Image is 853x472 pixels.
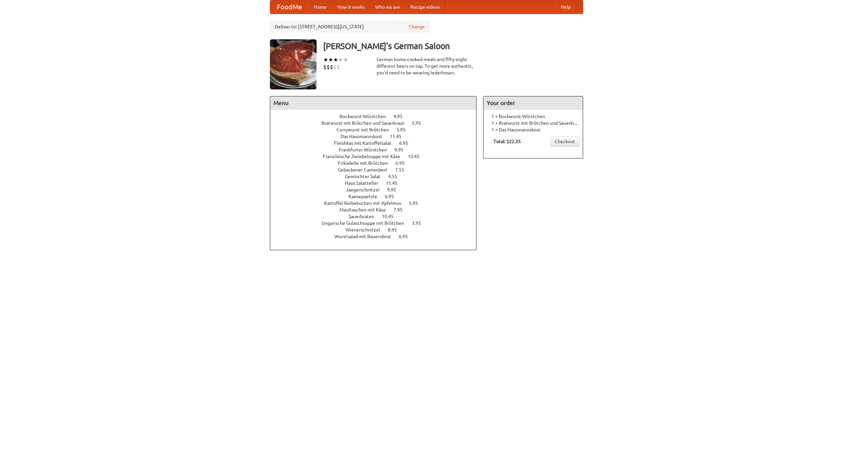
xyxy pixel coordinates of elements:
span: 4.95 [394,114,409,119]
span: Das Hausmannskost [341,134,389,139]
a: Jaegerschnitzel 9.95 [346,187,409,192]
span: Frankfurter Würstchen [339,147,394,152]
a: Kaesepaetzle 6.95 [349,194,406,199]
li: 1 × Das Hausmannskost [487,126,579,133]
span: Bratwurst mit Brötchen und Sauerkraut [322,120,411,126]
span: 9.95 [395,147,410,152]
span: 5.95 [409,200,425,206]
a: Haus Salatteller 11.45 [345,180,410,186]
a: Gebackener Camenbert 7.55 [338,167,417,172]
a: Maultaschen mit Käse 7.95 [340,207,415,212]
span: Französische Zwiebelsuppe mit Käse [323,154,407,159]
span: Ungarische Gulaschsuppe mit Brötchen [322,220,411,226]
li: $ [327,63,330,71]
span: 6.95 [399,140,415,146]
span: Haus Salatteller [345,180,385,186]
span: Sauerbraten [349,214,381,219]
b: Total: $22.35 [493,139,521,144]
span: 6.95 [385,194,401,199]
a: Wurstsalad mit Bauernbrot 6.95 [335,234,420,239]
a: Wienerschnitzel 8.95 [346,227,409,232]
a: Ungarische Gulaschsuppe mit Brötchen 3.95 [322,220,433,226]
span: Kaesepaetzle [349,194,384,199]
li: 1 × Bockwurst Würstchen [487,113,579,120]
a: Bratwurst mit Brötchen und Sauerkraut 5.95 [322,120,433,126]
span: 3.95 [412,220,427,226]
span: 10.45 [382,214,400,219]
a: Currywurst mit Brötchen 5.95 [337,127,418,132]
li: $ [323,63,327,71]
span: 6.95 [396,160,411,166]
li: $ [337,63,340,71]
span: Wienerschnitzel [346,227,387,232]
span: Bockwurst Würstchen [340,114,393,119]
span: 9.95 [387,187,403,192]
a: Who we are [370,0,405,14]
a: Bockwurst Würstchen 4.95 [340,114,415,119]
img: angular.jpg [270,39,317,89]
span: Currywurst mit Brötchen [337,127,396,132]
a: Help [555,0,576,14]
li: ★ [323,56,328,63]
li: ★ [333,56,338,63]
span: 5.95 [397,127,412,132]
h4: Menu [270,96,476,110]
a: Change [409,23,425,30]
a: Fleishkas mit Kartoffelsalat 6.95 [334,140,421,146]
span: 11.45 [386,180,404,186]
span: Wurstsalad mit Bauernbrot [335,234,398,239]
div: Deliver to: [STREET_ADDRESS][US_STATE] [270,21,430,33]
li: ★ [343,56,348,63]
span: Gemischter Salat [345,174,387,179]
span: 6.95 [399,234,415,239]
li: $ [333,63,337,71]
a: Frankfurter Würstchen 9.95 [339,147,416,152]
span: Gebackener Camenbert [338,167,394,172]
a: Das Hausmannskost 11.45 [341,134,414,139]
a: Frikadelle mit Brötchen 6.95 [338,160,417,166]
a: Recipe videos [405,0,445,14]
span: 10.45 [408,154,426,159]
span: Frikadelle mit Brötchen [338,160,395,166]
span: Maultaschen mit Käse [340,207,393,212]
span: Fleishkas mit Kartoffelsalat [334,140,398,146]
a: Home [309,0,332,14]
a: Französische Zwiebelsuppe mit Käse 10.45 [323,154,432,159]
div: German home-cooked meals and fifty-eight different beers on tap. To get more authentic, you'd nee... [377,56,476,76]
a: Kartoffel Reibekuchen mit Apfelmus 5.95 [324,200,430,206]
span: 7.55 [395,167,411,172]
li: $ [330,63,333,71]
h4: Your order [483,96,583,110]
span: Jaegerschnitzel [346,187,386,192]
span: 11.45 [390,134,408,139]
a: FoodMe [270,0,309,14]
li: ★ [328,56,333,63]
a: Sauerbraten 10.45 [349,214,406,219]
span: 8.95 [388,227,404,232]
li: ★ [338,56,343,63]
span: 4.55 [388,174,404,179]
li: 1 × Bratwurst mit Brötchen und Sauerkraut [487,120,579,126]
a: How it works [332,0,370,14]
span: Kartoffel Reibekuchen mit Apfelmus [324,200,408,206]
span: 7.95 [394,207,409,212]
a: Checkout [550,136,579,146]
span: 5.95 [412,120,427,126]
a: Gemischter Salat 4.55 [345,174,410,179]
h3: [PERSON_NAME]'s German Saloon [323,39,583,53]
